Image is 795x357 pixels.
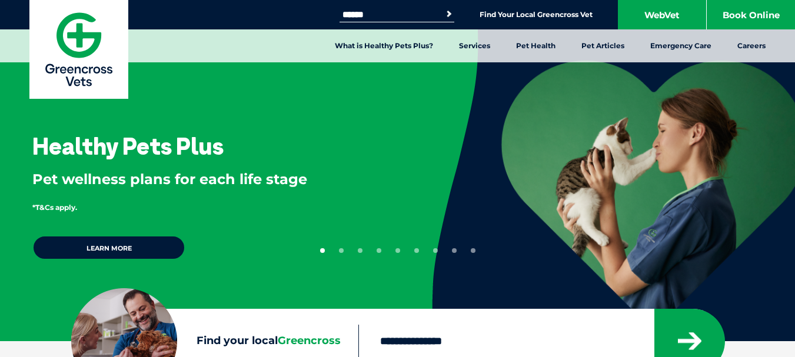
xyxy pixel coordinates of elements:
[637,29,724,62] a: Emergency Care
[443,8,455,20] button: Search
[320,248,325,253] button: 1 of 9
[395,248,400,253] button: 5 of 9
[32,169,394,189] p: Pet wellness plans for each life stage
[32,134,224,158] h3: Healthy Pets Plus
[71,332,358,350] label: Find your local
[322,29,446,62] a: What is Healthy Pets Plus?
[724,29,779,62] a: Careers
[452,248,457,253] button: 8 of 9
[503,29,568,62] a: Pet Health
[433,248,438,253] button: 7 of 9
[377,248,381,253] button: 4 of 9
[339,248,344,253] button: 2 of 9
[568,29,637,62] a: Pet Articles
[32,203,77,212] span: *T&Cs apply.
[446,29,503,62] a: Services
[480,10,593,19] a: Find Your Local Greencross Vet
[32,235,185,260] a: Learn more
[414,248,419,253] button: 6 of 9
[278,334,341,347] span: Greencross
[471,248,475,253] button: 9 of 9
[358,248,362,253] button: 3 of 9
